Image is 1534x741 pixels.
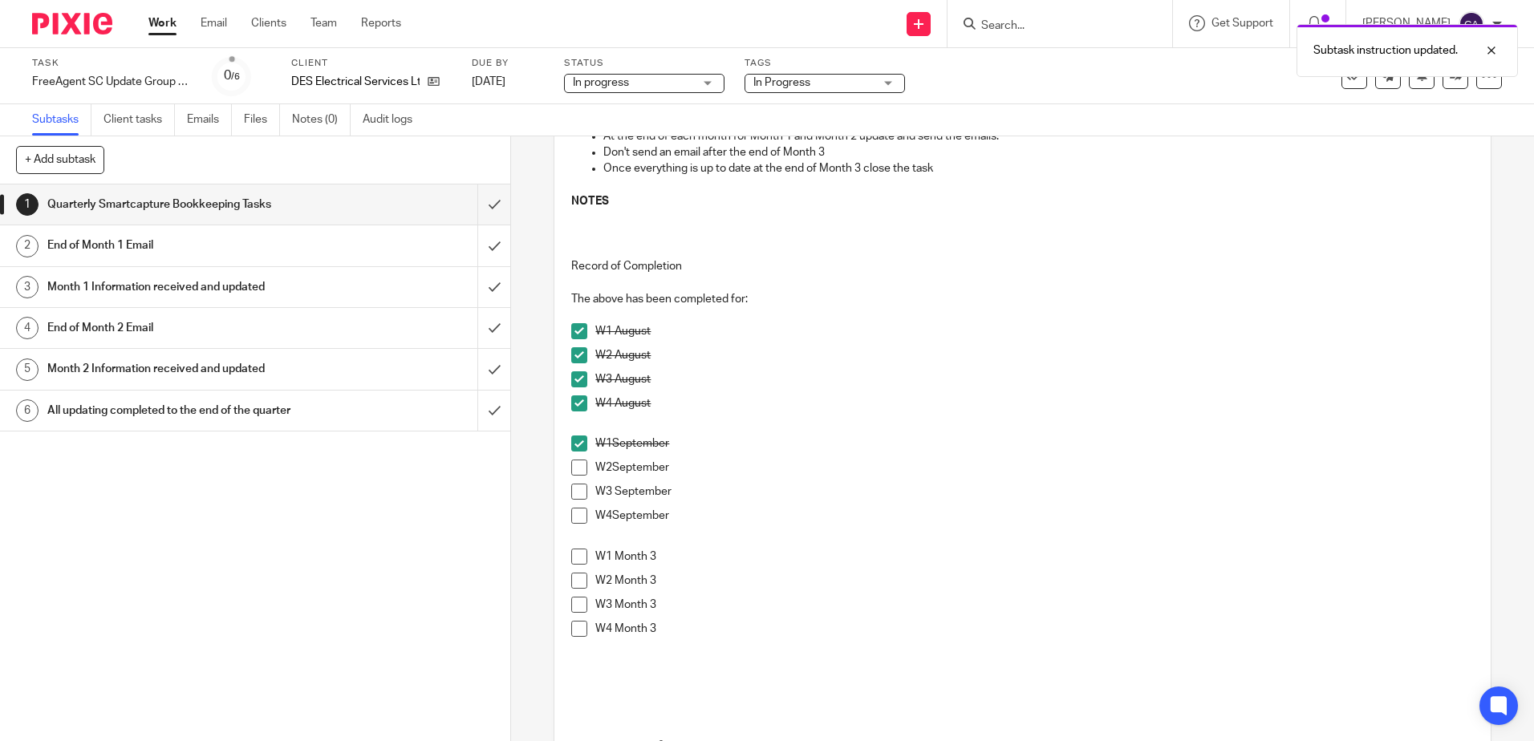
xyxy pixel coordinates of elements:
label: Due by [472,57,544,70]
p: DES Electrical Services Ltd [291,74,420,90]
h1: All updating completed to the end of the quarter [47,399,323,423]
a: Clients [251,15,286,31]
a: Files [244,104,280,136]
div: 4 [16,317,39,339]
p: W4September [595,508,1473,524]
p: W1September [595,435,1473,451]
div: 2 [16,235,39,257]
p: Record of Completion [571,258,1473,274]
h1: Month 2 Information received and updated [47,357,323,381]
span: In progress [573,77,629,88]
a: Reports [361,15,401,31]
label: Status [564,57,724,70]
a: Work [148,15,177,31]
div: 3 [16,276,39,298]
p: Don't send an email after the end of Month 3 [603,144,1473,160]
a: Subtasks [32,104,91,136]
a: Notes (0) [292,104,351,136]
p: W3 September [595,484,1473,500]
p: Once everything is up to date at the end of Month 3 close the task [603,160,1473,176]
div: 6 [16,399,39,422]
a: Emails [187,104,232,136]
p: The above has been completed for: [571,291,1473,307]
div: 5 [16,358,39,381]
small: /6 [231,72,240,81]
p: W2September [595,460,1473,476]
span: [DATE] [472,76,505,87]
p: W1 Month 3 [595,549,1473,565]
label: Task [32,57,193,70]
h1: End of Month 2 Email [47,316,323,340]
img: Pixie [32,13,112,34]
div: FreeAgent SC Update Group 2 - July - September, 2025 [32,74,193,90]
p: W3 Month 3 [595,597,1473,613]
label: Tags [745,57,905,70]
a: Team [310,15,337,31]
img: svg%3E [1459,11,1484,37]
p: W2 Month 3 [595,573,1473,589]
p: W1 August [595,323,1473,339]
div: FreeAgent SC Update Group 2 - [DATE] - [DATE] [32,74,193,90]
button: + Add subtask [16,146,104,173]
a: Email [201,15,227,31]
span: In Progress [753,77,810,88]
p: At the end of each month for Month 1 and Month 2 update and send the emails. [603,128,1473,144]
p: Subtask instruction updated. [1313,43,1458,59]
a: Audit logs [363,104,424,136]
p: W4 August [595,395,1473,411]
label: Client [291,57,452,70]
a: Client tasks [103,104,175,136]
p: W3 August [595,371,1473,387]
p: W2 August [595,347,1473,363]
div: 1 [16,193,39,216]
h1: End of Month 1 Email [47,233,323,257]
strong: NOTES [571,196,609,207]
h1: Quarterly Smartcapture Bookkeeping Tasks [47,192,323,217]
h1: Month 1 Information received and updated [47,275,323,299]
div: 0 [224,67,240,85]
p: W4 Month 3 [595,621,1473,637]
